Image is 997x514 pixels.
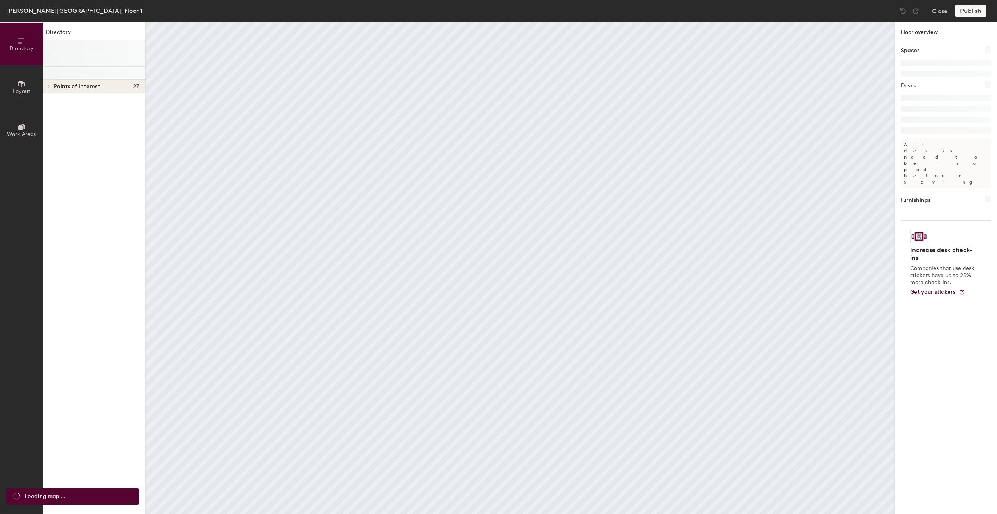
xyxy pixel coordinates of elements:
[133,83,139,90] span: 27
[895,22,997,40] h1: Floor overview
[146,22,894,514] canvas: Map
[910,289,956,295] span: Get your stickers
[9,45,33,52] span: Directory
[901,138,991,188] p: All desks need to be in a pod before saving
[7,131,36,138] span: Work Areas
[43,28,145,40] h1: Directory
[13,88,30,95] span: Layout
[54,83,100,90] span: Points of interest
[910,230,928,243] img: Sticker logo
[25,492,65,501] span: Loading map ...
[932,5,948,17] button: Close
[910,246,977,262] h4: Increase desk check-ins
[901,46,919,55] h1: Spaces
[899,7,907,15] img: Undo
[910,265,977,286] p: Companies that use desk stickers have up to 25% more check-ins.
[901,81,916,90] h1: Desks
[912,7,919,15] img: Redo
[6,6,143,16] div: [PERSON_NAME][GEOGRAPHIC_DATA], Floor 1
[910,289,965,296] a: Get your stickers
[901,196,930,205] h1: Furnishings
